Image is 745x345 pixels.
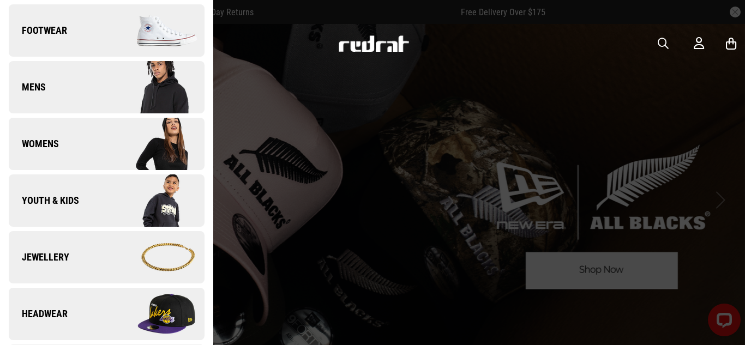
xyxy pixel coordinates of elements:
[9,288,205,340] a: Headwear Company
[9,251,69,264] span: Jewellery
[9,231,205,283] a: Jewellery Company
[338,35,410,52] img: Redrat logo
[106,287,204,341] img: Company
[9,4,41,37] button: Open LiveChat chat widget
[106,3,204,58] img: Company
[9,24,67,37] span: Footwear
[9,307,68,320] span: Headwear
[9,81,46,94] span: Mens
[9,194,79,207] span: Youth & Kids
[9,174,205,227] a: Youth & Kids Company
[106,60,204,114] img: Company
[9,118,205,170] a: Womens Company
[106,117,204,171] img: Company
[106,173,204,228] img: Company
[9,61,205,113] a: Mens Company
[106,230,204,285] img: Company
[9,4,205,57] a: Footwear Company
[9,137,59,150] span: Womens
